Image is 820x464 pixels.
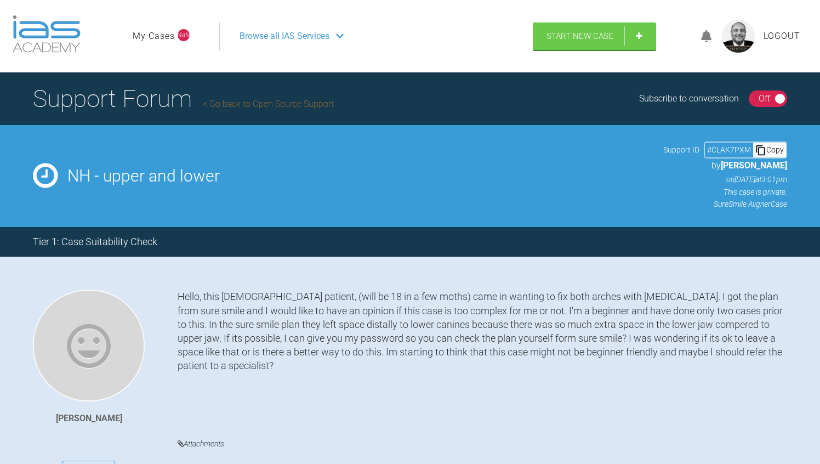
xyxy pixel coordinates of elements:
[722,20,755,53] img: profile.png
[56,411,122,426] div: [PERSON_NAME]
[663,198,787,210] p: SureSmile Aligner Case
[178,29,190,41] span: NaN
[13,15,81,53] img: logo-light.3e3ef733.png
[203,99,334,109] a: Go back to Open Source Support
[759,92,770,106] div: Off
[753,143,786,157] div: Copy
[663,144,699,156] span: Support ID
[133,29,175,43] a: My Cases
[178,437,787,451] h4: Attachments
[705,144,753,156] div: # CLAK7PXM
[546,31,613,41] span: Start New Case
[764,29,800,43] a: Logout
[240,29,329,43] span: Browse all IAS Services
[663,186,787,198] p: This case is private.
[67,168,653,184] h2: NH - upper and lower
[533,22,656,50] a: Start New Case
[33,80,334,118] h1: Support Forum
[663,159,787,173] p: by
[178,290,787,421] div: Hello, this [DEMOGRAPHIC_DATA] patient, (will be 18 in a few moths) came in wanting to fix both a...
[639,92,739,106] div: Subscribe to conversation
[33,290,145,401] img: Tiia Vuorinen
[721,160,787,171] span: [PERSON_NAME]
[33,234,157,250] div: Tier 1: Case Suitability Check
[663,173,787,185] p: on [DATE] at 3:01pm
